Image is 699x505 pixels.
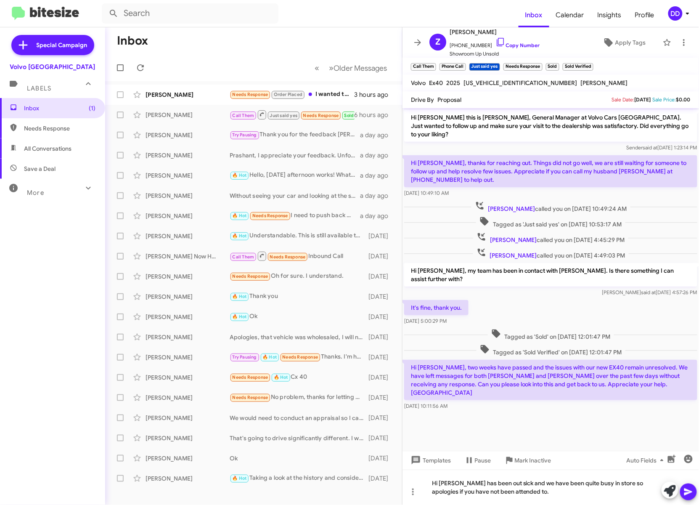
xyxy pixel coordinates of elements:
div: [PERSON_NAME] [146,131,230,139]
span: Apply Tags [615,35,646,50]
span: Try Pausing [233,354,257,360]
span: Needs Response [283,354,318,360]
span: 🔥 Hot [233,213,247,218]
div: [PERSON_NAME] [146,474,230,483]
span: Needs Response [233,92,268,97]
span: Order Placed [274,92,302,97]
span: [PERSON_NAME] [490,252,537,259]
div: Oh for sure. I understand. [230,271,368,281]
button: DD [661,6,690,21]
span: Z [435,35,440,49]
span: Showroom Up Unsold [450,50,540,58]
span: Ex40 [429,79,443,87]
a: Profile [628,3,661,27]
span: 🔥 Hot [233,314,247,319]
span: Sold [344,113,354,118]
div: I need to push back my appointment to 11am. Sorry for the late notice! [230,211,360,221]
small: Sold Verified [563,63,593,71]
span: Mark Inactive [514,453,551,468]
span: [DATE] 10:11:56 AM [404,403,447,409]
div: [DATE] [368,474,395,483]
a: Inbox [519,3,549,27]
span: Call Them [233,113,254,118]
button: Apply Tags [589,35,659,50]
div: [PERSON_NAME] [146,151,230,159]
div: 6 hours ago [355,111,395,119]
span: [PHONE_NUMBER] [450,37,540,50]
small: Call Them [411,63,436,71]
span: [PERSON_NAME] [488,205,535,213]
div: [PERSON_NAME] [146,414,230,422]
div: 3 hours ago [355,90,395,99]
div: Hi [PERSON_NAME], two weeks have passed and the issues with our new EX40 remain unresolved. We ha... [230,109,355,120]
span: said at [641,289,656,295]
div: [DATE] [368,454,395,462]
div: [DATE] [368,434,395,442]
div: [PERSON_NAME] [146,434,230,442]
button: Pause [458,453,498,468]
div: Ok [230,454,368,462]
small: Phone Call [440,63,466,71]
span: [PERSON_NAME] [DATE] 4:57:26 PM [602,289,697,295]
button: Templates [402,453,458,468]
span: Labels [27,85,51,92]
button: Mark Inactive [498,453,558,468]
p: Hi [PERSON_NAME], thanks for reaching out. Things did not go well, we are still waiting for someo... [404,155,697,187]
input: Search [102,3,278,24]
span: Pause [474,453,491,468]
p: Hi [PERSON_NAME], my team has been in contact with [PERSON_NAME]. Is there something I can assist... [404,263,697,287]
span: [DATE] [635,96,651,103]
p: Hi [PERSON_NAME], two weeks have passed and the issues with our new EX40 remain unresolved. We ha... [404,360,697,400]
span: called you on [DATE] 4:45:29 PM [473,232,628,244]
span: Needs Response [233,274,268,279]
div: Understandable. This is still available to view. Did you want to stop by [DATE]? [230,231,368,241]
span: Sale Price: [653,96,676,103]
div: Thank you [230,292,368,301]
span: 🔥 Hot [233,476,247,481]
span: 🔥 Hot [233,294,247,299]
div: That's going to drive significantly different. I would recommend sitting in the new models, the 2... [230,434,368,442]
span: Proposal [437,96,461,104]
div: Volvo [GEOGRAPHIC_DATA] [10,63,95,71]
div: [PERSON_NAME] [146,454,230,462]
span: Volvo [411,79,426,87]
span: [US_VEHICLE_IDENTIFICATION_NUMBER] [463,79,577,87]
span: 🔥 Hot [262,354,277,360]
nav: Page navigation example [310,59,392,77]
div: a day ago [360,151,395,159]
span: Auto Fields [627,453,667,468]
span: Tagged as 'Sold' on [DATE] 12:01:47 PM [488,329,614,341]
a: Copy Number [495,42,540,48]
button: Next [324,59,392,77]
span: 🔥 Hot [233,233,247,239]
div: [DATE] [368,252,395,260]
span: said at [643,144,658,151]
span: Just said yes [270,113,298,118]
div: [PERSON_NAME] [146,313,230,321]
a: Insights [591,3,628,27]
span: Needs Response [252,213,288,218]
h1: Inbox [117,34,148,48]
span: called you on [DATE] 10:49:24 AM [471,201,630,213]
span: Templates [409,453,451,468]
span: Sender [DATE] 1:23:14 PM [627,144,697,151]
span: Drive By [411,96,434,104]
span: [PERSON_NAME] [490,236,537,244]
small: Sold [546,63,559,71]
div: [DATE] [368,272,395,281]
a: Special Campaign [11,35,94,55]
div: No problem, thanks for letting me know [230,393,368,402]
div: [DATE] [368,292,395,301]
div: [PERSON_NAME] [146,393,230,402]
div: Ok [230,312,368,322]
p: Hi [PERSON_NAME] this is [PERSON_NAME], General Manager at Volvo Cars [GEOGRAPHIC_DATA]. Just wan... [404,110,697,142]
div: [DATE] [368,414,395,422]
div: We would need to conduct an appraisal so I can make you an offer. Are you able to bring it by lat... [230,414,368,422]
div: [PERSON_NAME] [146,90,230,99]
span: Inbox [24,104,95,112]
div: [PERSON_NAME] [146,171,230,180]
div: [PERSON_NAME] [146,191,230,200]
div: Taking a look at the history and considering it has an accident reported, I am considering 17k-18.5k [230,473,368,483]
div: Without seeing your car and looking at the service history, I would consider a range of 27k-29k. [230,191,360,200]
div: I wanted to ask if there are any other xc60 models that we can find within our range [230,90,355,99]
